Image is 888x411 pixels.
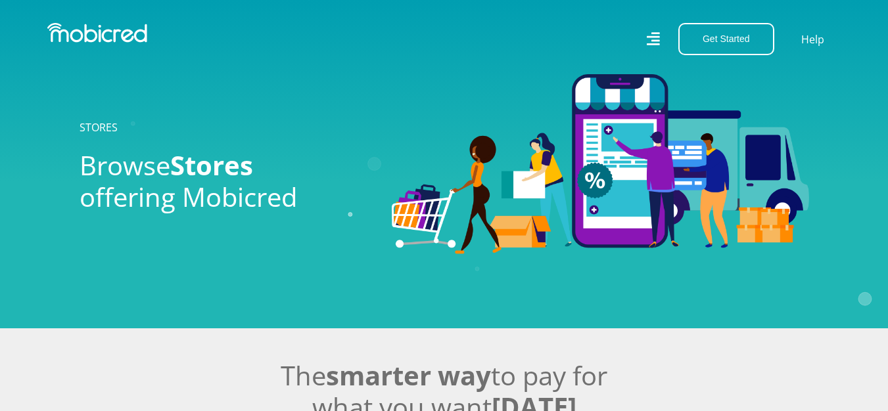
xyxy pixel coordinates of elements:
h2: Browse offering Mobicred [80,150,372,213]
button: Get Started [678,23,774,55]
a: Help [801,31,825,48]
a: STORES [80,120,118,135]
img: Mobicred [47,23,147,43]
span: smarter way [326,357,491,393]
span: Stores [170,147,253,183]
img: Stores [392,74,809,254]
